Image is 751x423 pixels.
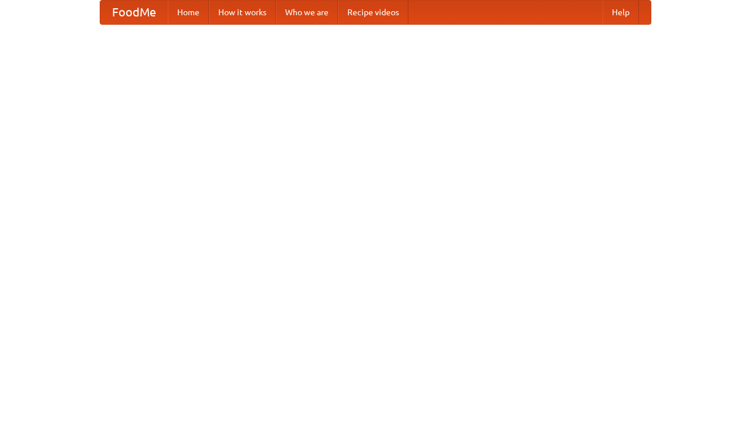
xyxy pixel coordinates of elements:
[603,1,639,24] a: Help
[276,1,338,24] a: Who we are
[209,1,276,24] a: How it works
[168,1,209,24] a: Home
[338,1,408,24] a: Recipe videos
[100,1,168,24] a: FoodMe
